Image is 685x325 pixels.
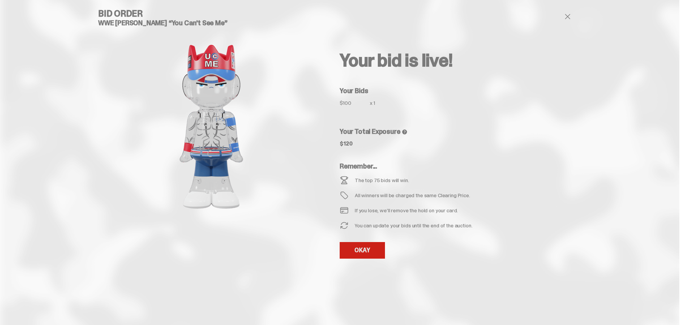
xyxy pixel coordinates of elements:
[340,163,533,170] h5: Remember...
[370,100,382,110] div: x 1
[355,223,472,228] div: You can update your bids until the end of the auction.
[340,141,353,146] div: $120
[340,128,581,135] h5: Your Total Exposure
[355,193,533,198] div: All winners will be charged the same Clearing Price.
[340,100,370,106] div: $100
[340,242,385,259] a: OKAY
[355,208,458,213] div: If you lose, we’ll remove the hold on your card.
[98,20,325,26] h5: WWE [PERSON_NAME] “You Can't See Me”
[340,51,581,69] h2: Your bid is live!
[340,87,581,94] h5: Your Bids
[98,9,325,18] h4: Bid Order
[136,32,287,221] img: product image
[355,178,409,183] div: The top 75 bids will win.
